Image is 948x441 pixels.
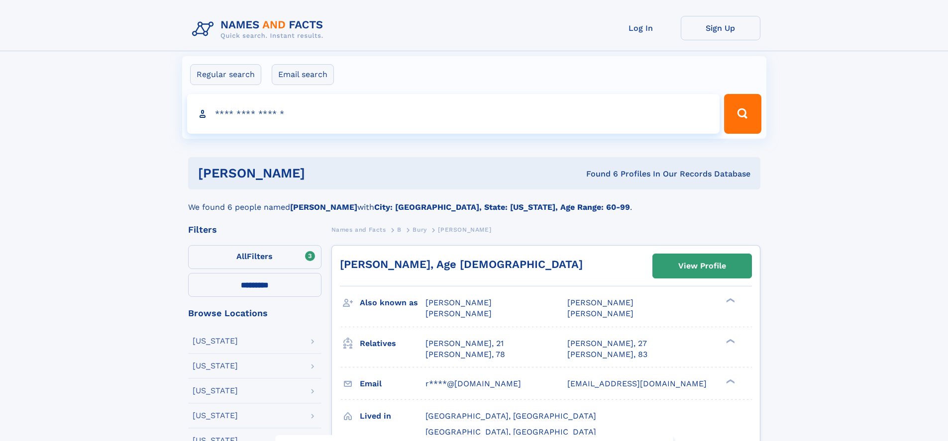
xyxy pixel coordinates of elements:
[198,167,446,179] h1: [PERSON_NAME]
[193,412,238,420] div: [US_STATE]
[188,309,321,318] div: Browse Locations
[360,335,425,352] h3: Relatives
[425,298,492,307] span: [PERSON_NAME]
[188,245,321,269] label: Filters
[188,225,321,234] div: Filters
[360,408,425,425] h3: Lived in
[340,258,583,270] a: [PERSON_NAME], Age [DEMOGRAPHIC_DATA]
[425,309,492,318] span: [PERSON_NAME]
[188,16,331,43] img: Logo Names and Facts
[724,297,736,304] div: ❯
[681,16,760,40] a: Sign Up
[425,411,596,421] span: [GEOGRAPHIC_DATA], [GEOGRAPHIC_DATA]
[425,427,596,437] span: [GEOGRAPHIC_DATA], [GEOGRAPHIC_DATA]
[272,64,334,85] label: Email search
[567,309,633,318] span: [PERSON_NAME]
[678,255,726,277] div: View Profile
[425,349,505,360] a: [PERSON_NAME], 78
[724,338,736,344] div: ❯
[601,16,681,40] a: Log In
[724,378,736,384] div: ❯
[331,223,386,236] a: Names and Facts
[290,202,357,212] b: [PERSON_NAME]
[425,338,504,349] a: [PERSON_NAME], 21
[413,223,426,236] a: Bury
[187,94,720,134] input: search input
[397,226,402,233] span: B
[413,226,426,233] span: Bury
[445,169,750,179] div: Found 6 Profiles In Our Records Database
[193,387,238,395] div: [US_STATE]
[724,94,761,134] button: Search Button
[360,375,425,392] h3: Email
[193,362,238,370] div: [US_STATE]
[653,254,751,278] a: View Profile
[193,337,238,345] div: [US_STATE]
[397,223,402,236] a: B
[374,202,630,212] b: City: [GEOGRAPHIC_DATA], State: [US_STATE], Age Range: 60-99
[236,252,247,261] span: All
[567,379,707,388] span: [EMAIL_ADDRESS][DOMAIN_NAME]
[188,189,760,213] div: We found 6 people named with .
[360,294,425,311] h3: Also known as
[438,226,491,233] span: [PERSON_NAME]
[190,64,261,85] label: Regular search
[567,298,633,307] span: [PERSON_NAME]
[567,338,647,349] a: [PERSON_NAME], 27
[567,349,647,360] a: [PERSON_NAME], 83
